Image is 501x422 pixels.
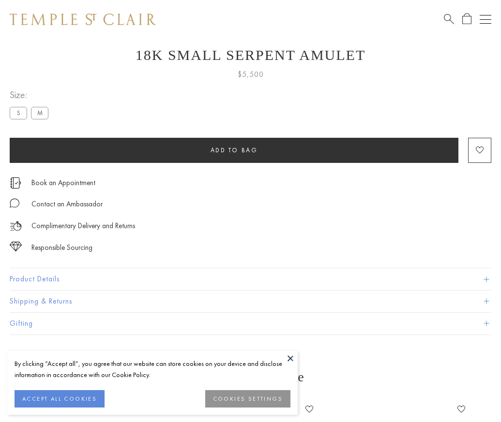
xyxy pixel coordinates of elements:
span: Add to bag [211,146,258,154]
h1: 18K Small Serpent Amulet [10,47,491,63]
span: $5,500 [238,68,264,81]
a: Search [444,13,454,25]
button: COOKIES SETTINGS [205,390,290,407]
button: Open navigation [480,14,491,25]
div: By clicking “Accept all”, you agree that our website can store cookies on your device and disclos... [15,358,290,380]
img: Temple St. Clair [10,14,156,25]
button: Shipping & Returns [10,291,491,312]
img: MessageIcon-01_2.svg [10,198,19,208]
img: icon_appointment.svg [10,177,21,189]
a: Book an Appointment [31,177,95,188]
img: icon_sourcing.svg [10,242,22,251]
button: Gifting [10,313,491,335]
label: S [10,107,27,119]
img: icon_delivery.svg [10,220,22,232]
p: Complimentary Delivery and Returns [31,220,135,232]
span: Size: [10,87,52,103]
button: Add to bag [10,138,458,163]
a: Open Shopping Bag [462,13,471,25]
button: ACCEPT ALL COOKIES [15,390,105,407]
label: M [31,107,48,119]
button: Product Details [10,268,491,290]
div: Contact an Ambassador [31,198,103,210]
div: Responsible Sourcing [31,242,92,254]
